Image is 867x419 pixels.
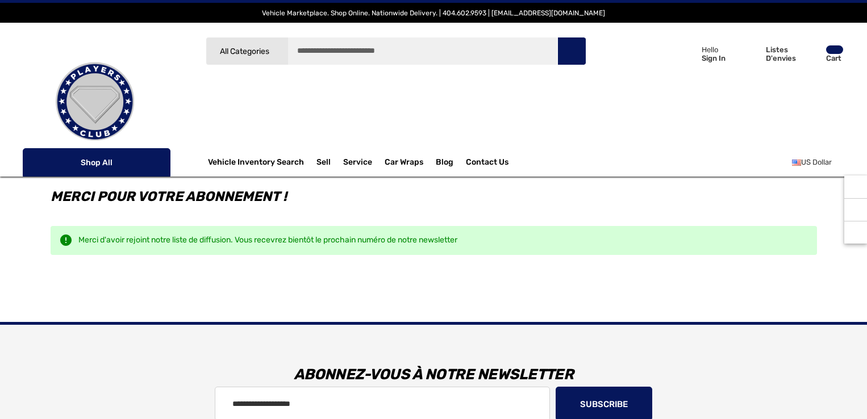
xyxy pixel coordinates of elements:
span: Vehicle Marketplace. Shop Online. Nationwide Delivery. | 404.602.9593 | [EMAIL_ADDRESS][DOMAIN_NAME] [262,9,605,17]
h3: Abonnez-vous à notre newsletter [14,358,853,392]
svg: Listes d'envies [742,47,760,62]
svg: Icon Arrow Down [271,47,280,56]
a: Contact Us [466,157,508,170]
svg: Icon User Account [680,45,695,61]
span: Merci d'avoir rejoint notre liste de diffusion. Vous recevrez bientôt le prochain numéro de notre... [78,235,457,245]
span: Car Wraps [385,157,423,170]
a: Service [343,157,372,170]
svg: Icon Arrow Down [150,158,158,166]
svg: Top [844,227,867,238]
a: Vehicle Inventory Search [208,157,304,170]
a: Se connecter [666,34,731,73]
svg: Recently Viewed [850,181,861,192]
a: Car Wraps [385,151,436,174]
p: Shop All [23,148,170,177]
svg: Icon Line [35,156,52,169]
a: Sell [316,151,343,174]
a: Sélectionnez la devise : USD [792,151,844,174]
span: All Categories [220,47,269,56]
p: Cart [826,54,843,62]
a: All Categories Icon Arrow Down Icon Arrow Up [206,37,288,65]
a: Panier avec 0 article [797,34,844,78]
h1: Merci pour votre abonnement ! [51,185,817,208]
svg: Review Your Cart [802,46,819,62]
button: Rechercher [557,37,586,65]
img: Players Club | Cars For Sale [38,45,152,158]
a: Blog [436,157,453,170]
svg: Social Media [850,204,861,216]
p: Hello [702,45,726,54]
p: Listes d'envies [766,45,796,62]
p: Sign In [702,54,726,62]
span: Sell [316,157,331,170]
a: Listes d'envies Listes d'envies [737,34,797,73]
